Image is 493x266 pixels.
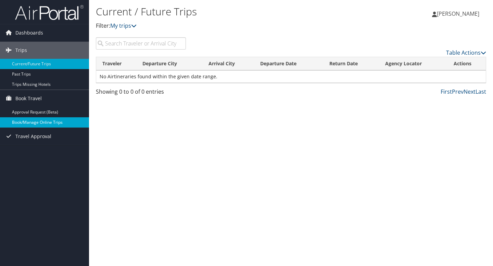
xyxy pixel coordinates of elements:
[96,37,186,50] input: Search Traveler or Arrival City
[476,88,486,95] a: Last
[15,4,84,21] img: airportal-logo.png
[323,57,379,70] th: Return Date: activate to sort column ascending
[441,88,452,95] a: First
[452,88,464,95] a: Prev
[136,57,202,70] th: Departure City: activate to sort column ascending
[96,88,186,99] div: Showing 0 to 0 of 0 entries
[446,49,486,56] a: Table Actions
[96,4,356,19] h1: Current / Future Trips
[447,57,486,70] th: Actions
[15,24,43,41] span: Dashboards
[15,128,51,145] span: Travel Approval
[96,70,486,83] td: No Airtineraries found within the given date range.
[254,57,324,70] th: Departure Date: activate to sort column descending
[96,22,356,30] p: Filter:
[437,10,479,17] span: [PERSON_NAME]
[379,57,447,70] th: Agency Locator: activate to sort column ascending
[202,57,254,70] th: Arrival City: activate to sort column ascending
[432,3,486,24] a: [PERSON_NAME]
[464,88,476,95] a: Next
[96,57,136,70] th: Traveler: activate to sort column ascending
[15,90,42,107] span: Book Travel
[15,42,27,59] span: Trips
[110,22,137,29] a: My trips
